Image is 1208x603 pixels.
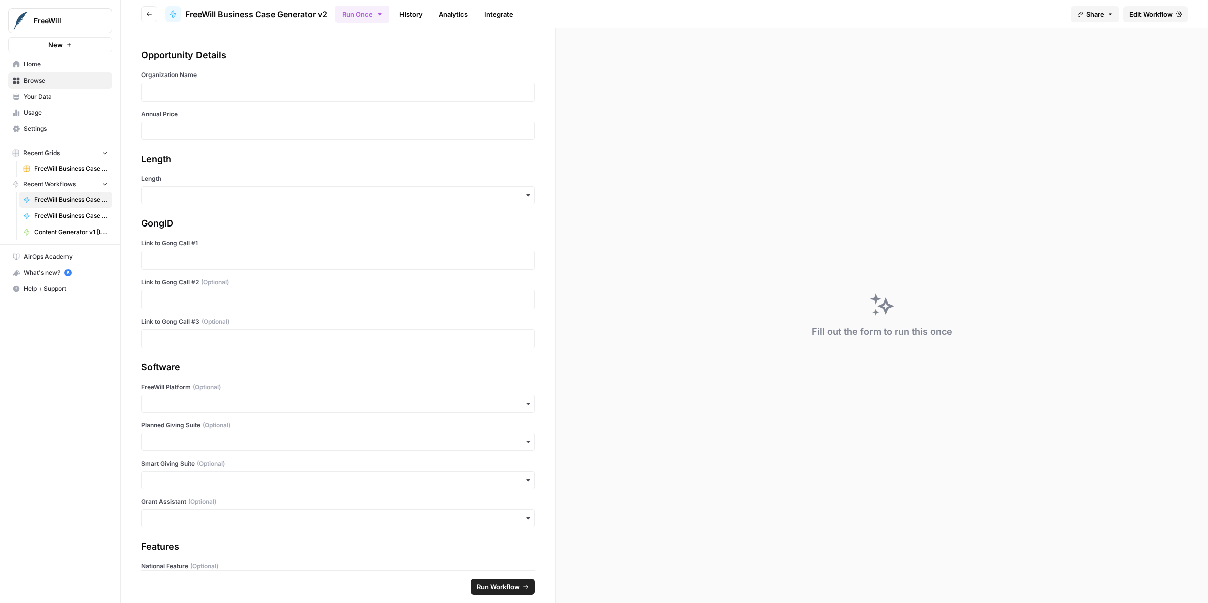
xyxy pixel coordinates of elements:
[141,317,535,326] label: Link to Gong Call #3
[141,152,535,166] div: Length
[19,161,112,177] a: FreeWill Business Case Generator v2 Grid
[8,121,112,137] a: Settings
[64,269,72,276] a: 5
[471,579,535,595] button: Run Workflow
[19,224,112,240] a: Content Generator v1 [LIVE]
[141,48,535,62] div: Opportunity Details
[1123,6,1188,22] a: Edit Workflow
[141,278,535,287] label: Link to Gong Call #2
[188,497,216,506] span: (Optional)
[24,252,108,261] span: AirOps Academy
[34,164,108,173] span: FreeWill Business Case Generator v2 Grid
[8,105,112,121] a: Usage
[141,421,535,430] label: Planned Giving Suite
[141,360,535,374] div: Software
[24,76,108,85] span: Browse
[185,8,327,20] span: FreeWill Business Case Generator v2
[141,70,535,80] label: Organization Name
[165,6,327,22] a: FreeWill Business Case Generator v2
[8,8,112,33] button: Workspace: FreeWill
[141,497,535,506] label: Grant Assistant
[12,12,30,30] img: FreeWill Logo
[8,249,112,265] a: AirOps Academy
[141,216,535,231] div: GongID
[23,148,60,158] span: Recent Grids
[141,110,535,119] label: Annual Price
[190,562,218,571] span: (Optional)
[9,265,112,280] div: What's new?
[8,177,112,192] button: Recent Workflows
[8,72,112,89] a: Browse
[34,228,108,237] span: Content Generator v1 [LIVE]
[1086,9,1104,19] span: Share
[48,40,63,50] span: New
[19,208,112,224] a: FreeWill Business Case Generator v3 [[PERSON_NAME] Editing]
[34,211,108,220] span: FreeWill Business Case Generator v3 [[PERSON_NAME] Editing]
[8,89,112,105] a: Your Data
[66,270,69,275] text: 5
[34,16,95,26] span: FreeWill
[24,124,108,133] span: Settings
[34,195,108,204] span: FreeWill Business Case Generator v2
[141,239,535,248] label: Link to Gong Call #1
[19,192,112,208] a: FreeWill Business Case Generator v2
[8,281,112,297] button: Help + Support
[8,145,112,161] button: Recent Grids
[203,421,230,430] span: (Optional)
[202,317,229,326] span: (Optional)
[393,6,429,22] a: History
[8,37,112,52] button: New
[24,108,108,117] span: Usage
[433,6,474,22] a: Analytics
[1071,6,1119,22] button: Share
[24,92,108,101] span: Your Data
[141,540,535,554] div: Features
[24,284,108,293] span: Help + Support
[201,278,229,287] span: (Optional)
[812,325,952,339] div: Fill out the form to run this once
[478,6,519,22] a: Integrate
[193,383,221,392] span: (Optional)
[141,459,535,468] label: Smart Giving Suite
[141,174,535,183] label: Length
[23,180,76,189] span: Recent Workflows
[197,459,225,468] span: (Optional)
[335,6,389,23] button: Run Once
[477,582,520,592] span: Run Workflow
[24,60,108,69] span: Home
[8,265,112,281] button: What's new? 5
[141,562,535,571] label: National Feature
[8,56,112,72] a: Home
[1129,9,1173,19] span: Edit Workflow
[141,383,535,392] label: FreeWill Platform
